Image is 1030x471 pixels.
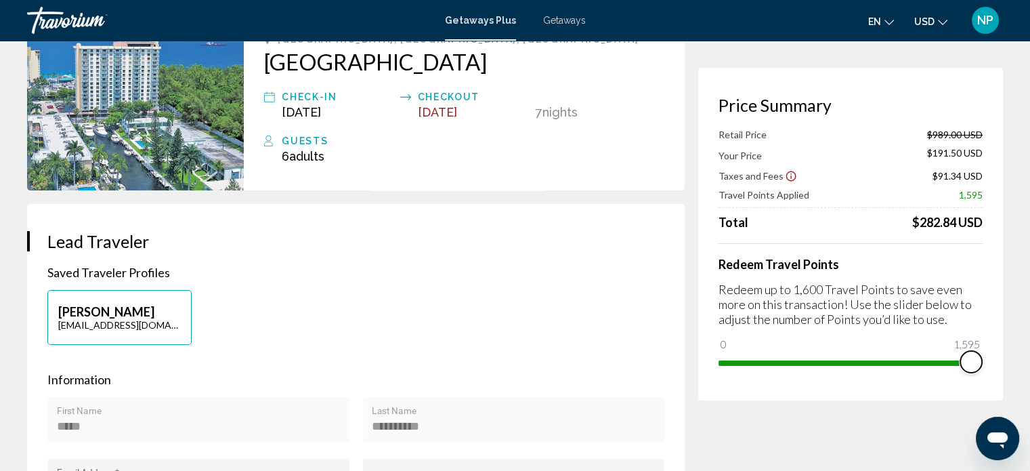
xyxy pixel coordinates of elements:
[282,105,321,119] span: [DATE]
[951,336,982,352] span: 1,595
[418,89,529,105] div: Checkout
[542,105,578,119] span: Nights
[718,282,983,327] p: Redeem up to 1,600 Travel Points to save even more on this transaction! Use the slider below to a...
[289,149,324,163] span: Adults
[914,12,947,31] button: Change currency
[932,170,983,182] span: $91.34 USD
[977,14,993,27] span: NP
[718,215,748,230] span: Total
[58,319,181,331] p: [EMAIL_ADDRESS][DOMAIN_NAME]
[976,417,1019,460] iframe: Button to launch messaging window
[959,189,983,201] span: 1,595
[418,105,457,119] span: [DATE]
[718,189,809,201] span: Travel Points Applied
[718,336,729,352] span: 0
[264,48,664,75] a: [GEOGRAPHIC_DATA]
[868,16,881,27] span: en
[47,231,664,251] h3: Lead Traveler
[47,372,664,387] p: Information
[912,215,983,230] div: $282.84 USD
[536,105,542,119] span: 7
[927,147,983,162] span: $191.50 USD
[445,15,516,26] a: Getaways Plus
[718,150,762,161] span: Your Price
[914,16,935,27] span: USD
[868,12,894,31] button: Change language
[718,129,767,140] span: Retail Price
[543,15,586,26] a: Getaways
[718,169,797,182] button: Show Taxes and Fees breakdown
[718,95,983,115] h3: Price Summary
[27,7,431,34] a: Travorium
[282,149,324,163] span: 6
[47,290,192,345] button: [PERSON_NAME][EMAIL_ADDRESS][DOMAIN_NAME]
[718,257,983,272] h4: Redeem Travel Points
[282,89,393,105] div: Check-In
[718,170,784,182] span: Taxes and Fees
[927,129,983,140] span: $989.00 USD
[58,304,181,319] p: [PERSON_NAME]
[785,169,797,182] button: Show Taxes and Fees disclaimer
[47,265,664,280] p: Saved Traveler Profiles
[282,133,664,149] div: Guests
[968,6,1003,35] button: User Menu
